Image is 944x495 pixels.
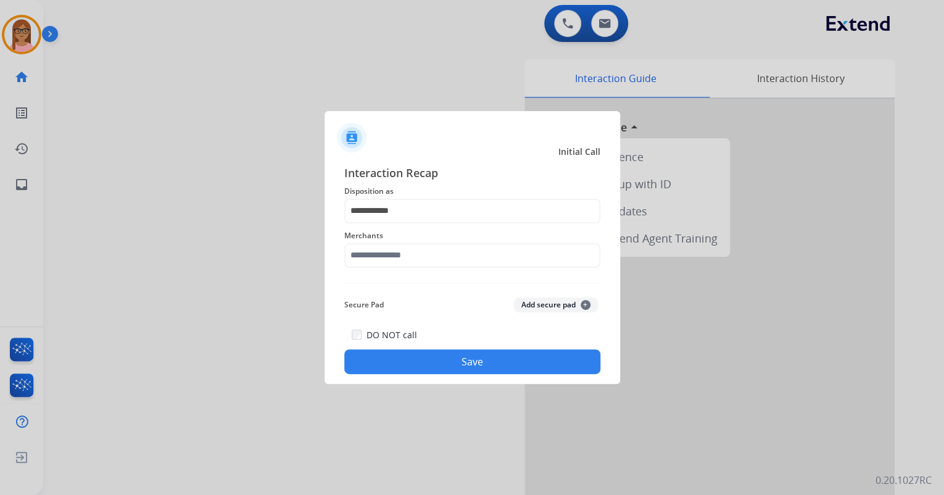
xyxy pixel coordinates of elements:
[344,349,600,374] button: Save
[337,123,366,152] img: contactIcon
[344,164,600,184] span: Interaction Recap
[366,329,417,341] label: DO NOT call
[876,473,932,488] p: 0.20.1027RC
[344,228,600,243] span: Merchants
[344,184,600,199] span: Disposition as
[558,146,600,158] span: Initial Call
[514,297,598,312] button: Add secure pad+
[344,297,384,312] span: Secure Pad
[581,300,590,310] span: +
